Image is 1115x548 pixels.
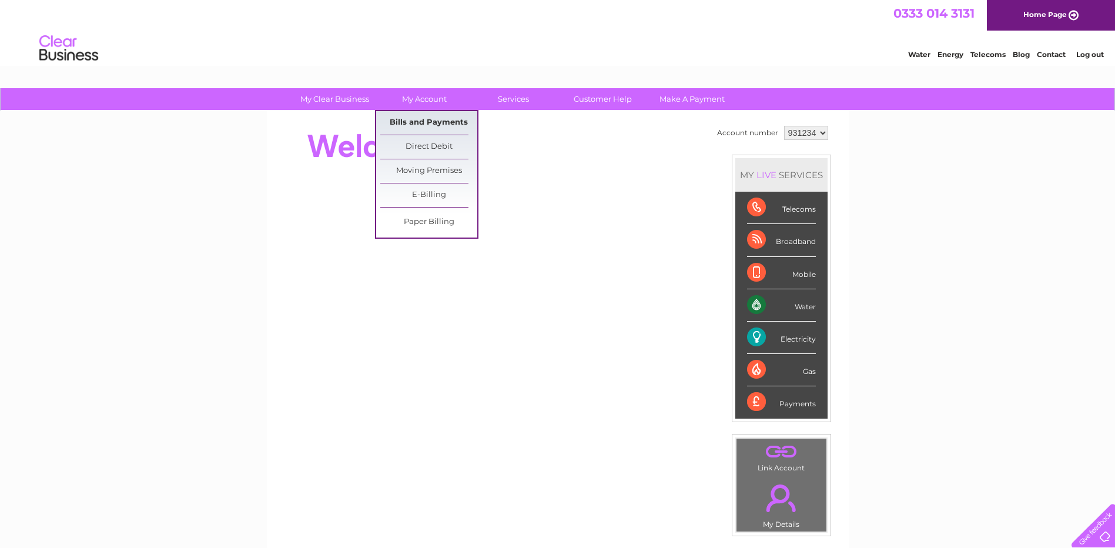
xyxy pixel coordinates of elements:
[736,475,827,532] td: My Details
[747,354,816,386] div: Gas
[380,183,477,207] a: E-Billing
[747,224,816,256] div: Broadband
[1037,50,1066,59] a: Contact
[739,442,823,462] a: .
[735,158,828,192] div: MY SERVICES
[380,135,477,159] a: Direct Debit
[893,6,975,21] a: 0333 014 3131
[754,169,779,181] div: LIVE
[380,210,477,234] a: Paper Billing
[380,111,477,135] a: Bills and Payments
[747,192,816,224] div: Telecoms
[380,159,477,183] a: Moving Premises
[747,386,816,418] div: Payments
[465,88,562,110] a: Services
[644,88,741,110] a: Make A Payment
[554,88,651,110] a: Customer Help
[739,477,823,519] a: .
[286,88,383,110] a: My Clear Business
[714,123,781,143] td: Account number
[736,438,827,475] td: Link Account
[280,6,836,57] div: Clear Business is a trading name of Verastar Limited (registered in [GEOGRAPHIC_DATA] No. 3667643...
[970,50,1006,59] a: Telecoms
[1076,50,1104,59] a: Log out
[747,289,816,322] div: Water
[747,257,816,289] div: Mobile
[908,50,930,59] a: Water
[747,322,816,354] div: Electricity
[376,88,473,110] a: My Account
[39,31,99,66] img: logo.png
[1013,50,1030,59] a: Blog
[937,50,963,59] a: Energy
